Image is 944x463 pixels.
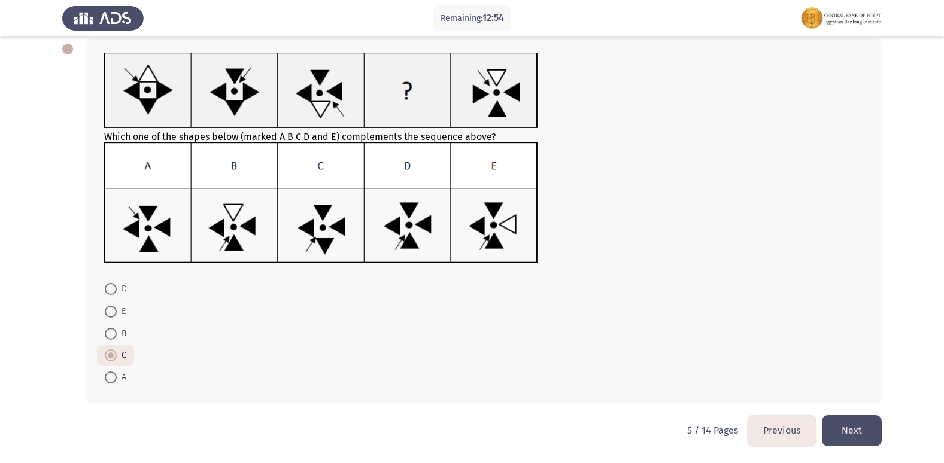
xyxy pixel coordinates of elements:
button: load next page [822,415,882,446]
div: Which one of the shapes below (marked A B C D and E) complements the sequence above? [104,53,864,266]
span: 12:54 [482,12,504,23]
span: D [117,282,127,296]
img: Assessment logo of FOCUS Assessment 3 Modules EN [800,1,882,35]
img: Assess Talent Management logo [62,1,144,35]
span: C [117,348,126,363]
img: UkFYMDA5M0EucG5nMTYyMjAzMzM4NjAzNw==.png [104,53,538,129]
img: UkFYMDA5M0IucG5nMTYyMjAzMzQzMTE0Mg==.png [104,142,538,264]
span: A [117,370,126,385]
span: E [117,304,126,319]
button: load previous page [748,415,816,446]
span: B [117,327,126,341]
p: Remaining: [441,11,504,26]
p: 5 / 14 Pages [687,425,738,436]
